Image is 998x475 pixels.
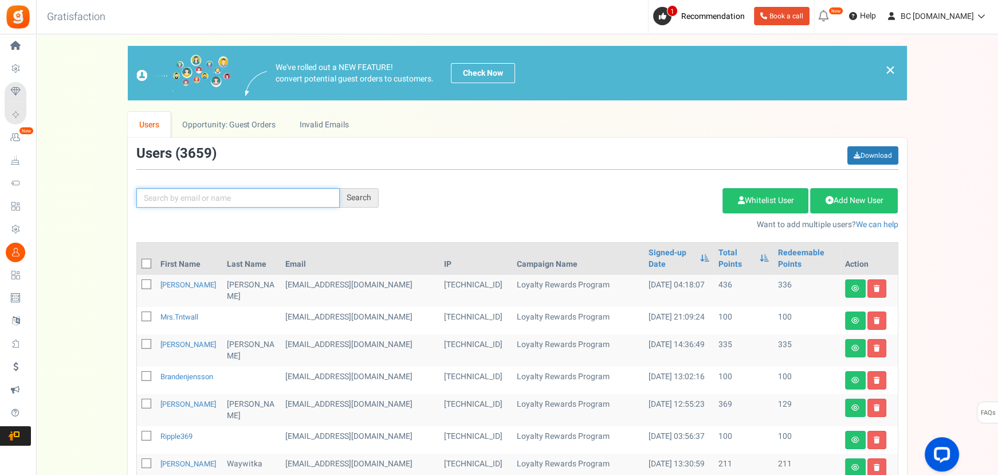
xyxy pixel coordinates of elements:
a: Whitelist User [722,188,808,213]
td: customer [281,307,439,334]
i: Delete user [874,377,880,384]
input: Search by email or name [136,188,340,208]
th: Email [281,243,439,275]
i: View details [851,437,859,443]
i: View details [851,345,859,352]
span: Recommendation [681,10,745,22]
td: [PERSON_NAME] [222,394,281,426]
td: [PERSON_NAME] [222,275,281,307]
td: 100 [773,367,840,394]
td: [DATE] 04:18:07 [644,275,713,307]
i: Delete user [874,404,880,411]
a: Total Points [718,247,754,270]
th: Action [840,243,898,275]
a: × [885,63,895,77]
td: 100 [714,307,773,334]
td: 369 [714,394,773,426]
span: BC [DOMAIN_NAME] [901,10,974,22]
td: [TECHNICAL_ID] [439,394,513,426]
td: Loyalty Rewards Program [512,426,644,454]
td: [TECHNICAL_ID] [439,307,513,334]
img: images [245,71,267,96]
td: [DATE] 12:55:23 [644,394,713,426]
td: Loyalty Rewards Program [512,394,644,426]
td: [PERSON_NAME] [222,334,281,367]
a: [PERSON_NAME] [160,458,216,469]
a: Redeemable Points [778,247,836,270]
td: [DATE] 03:56:37 [644,426,713,454]
span: 3659 [180,143,212,163]
td: Loyalty Rewards Program [512,307,644,334]
td: [TECHNICAL_ID] [439,275,513,307]
th: IP [439,243,513,275]
a: New [5,128,31,147]
p: Want to add multiple users? [396,219,898,231]
a: [PERSON_NAME] [160,339,216,350]
a: mrs.tntwall [160,312,198,322]
i: View details [851,317,859,324]
i: View details [851,404,859,411]
i: View details [851,464,859,471]
h3: Gratisfaction [34,6,118,29]
em: New [828,7,843,15]
td: 100 [773,426,840,454]
span: FAQs [980,402,996,424]
a: Download [847,146,898,165]
p: We've rolled out a NEW FEATURE! convert potential guest orders to customers. [276,62,434,85]
td: customer [281,334,439,367]
td: customer [281,394,439,426]
td: 335 [773,334,840,367]
i: Delete user [874,464,880,471]
td: 129 [773,394,840,426]
th: First Name [156,243,222,275]
a: Users [128,112,171,138]
td: customer [281,275,439,307]
td: 100 [714,367,773,394]
img: images [136,54,231,92]
em: New [19,127,34,135]
i: Delete user [874,285,880,292]
td: 336 [773,275,840,307]
td: 436 [714,275,773,307]
td: [TECHNICAL_ID] [439,367,513,394]
a: Opportunity: Guest Orders [171,112,287,138]
a: Help [844,7,881,25]
td: 335 [714,334,773,367]
td: [DATE] 14:36:49 [644,334,713,367]
td: [TECHNICAL_ID] [439,426,513,454]
td: [DATE] 13:02:16 [644,367,713,394]
a: We can help [855,219,898,231]
td: 100 [773,307,840,334]
td: Loyalty Rewards Program [512,367,644,394]
a: Invalid Emails [288,112,360,138]
td: 100 [714,426,773,454]
a: Book a call [754,7,810,25]
span: 1 [667,5,678,17]
i: View details [851,377,859,384]
th: Campaign Name [512,243,644,275]
span: Help [857,10,876,22]
td: Loyalty Rewards Program [512,275,644,307]
a: Check Now [451,63,515,83]
td: [TECHNICAL_ID] [439,334,513,367]
a: brandenjensson [160,371,213,382]
a: [PERSON_NAME] [160,279,216,290]
a: Signed-up Date [649,247,694,270]
a: [PERSON_NAME] [160,399,216,410]
div: Search [340,188,379,208]
td: [DATE] 21:09:24 [644,307,713,334]
a: ripple369 [160,431,192,442]
td: customer [281,367,439,394]
a: Add New User [810,188,898,213]
td: customer [281,426,439,454]
i: Delete user [874,345,880,352]
img: Gratisfaction [5,4,31,30]
i: Delete user [874,317,880,324]
i: View details [851,285,859,292]
a: 1 Recommendation [653,7,749,25]
td: Loyalty Rewards Program [512,334,644,367]
h3: Users ( ) [136,146,217,161]
i: Delete user [874,437,880,443]
th: Last Name [222,243,281,275]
